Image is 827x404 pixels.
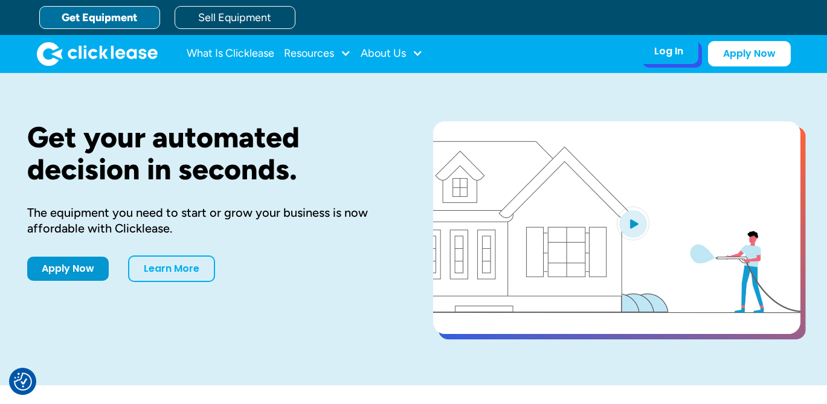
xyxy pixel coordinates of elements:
a: home [37,42,158,66]
div: The equipment you need to start or grow your business is now affordable with Clicklease. [27,205,394,236]
img: Clicklease logo [37,42,158,66]
a: Learn More [128,255,215,282]
div: Log In [654,45,683,57]
a: Apply Now [27,257,109,281]
a: Get Equipment [39,6,160,29]
img: Blue play button logo on a light blue circular background [617,207,649,240]
img: Revisit consent button [14,373,32,391]
h1: Get your automated decision in seconds. [27,121,394,185]
a: Sell Equipment [175,6,295,29]
a: open lightbox [433,121,800,334]
a: Apply Now [708,41,791,66]
div: About Us [361,42,423,66]
button: Consent Preferences [14,373,32,391]
div: Resources [284,42,351,66]
a: What Is Clicklease [187,42,274,66]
